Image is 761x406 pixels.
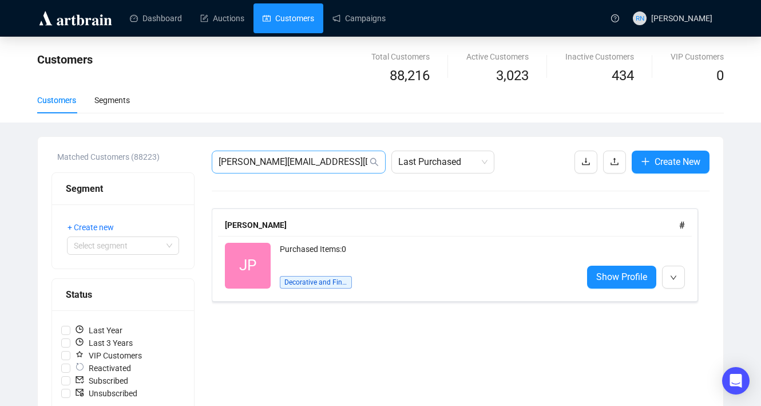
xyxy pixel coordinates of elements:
a: [PERSON_NAME]#JPPurchased Items:0Decorative and Fine ArtsShow Profile [212,208,710,302]
span: plus [641,157,650,166]
input: Search Customer... [219,155,367,169]
span: Create New [655,155,700,169]
div: Matched Customers (88223) [57,151,195,163]
span: question-circle [611,14,619,22]
span: Unsubscribed [70,387,142,400]
span: VIP Customers [70,349,146,362]
span: [PERSON_NAME] [651,14,712,23]
a: Customers [263,3,314,33]
span: Subscribed [70,375,133,387]
span: Last Purchased [398,151,487,173]
div: Inactive Customers [565,50,634,63]
div: Active Customers [466,50,529,63]
span: 3,023 [496,65,529,87]
button: + Create new [67,218,123,236]
span: 434 [612,68,634,84]
button: Create New [632,151,710,174]
a: Auctions [200,3,244,33]
a: Show Profile [587,266,656,289]
span: Last 3 Years [70,337,137,349]
span: search [370,157,379,167]
span: download [581,157,590,166]
div: Status [66,287,180,302]
div: Open Intercom Messenger [722,367,750,395]
span: Show Profile [596,270,647,284]
span: 0 [716,68,724,84]
span: Customers [37,53,93,66]
span: upload [610,157,619,166]
span: # [679,220,685,231]
span: JP [239,254,256,277]
span: Decorative and Fine Arts [280,276,352,289]
span: Last Year [70,324,127,337]
div: Customers [37,94,76,107]
span: Reactivated [70,362,136,375]
a: Campaigns [332,3,386,33]
span: + Create new [68,221,114,234]
div: VIP Customers [671,50,724,63]
div: Segment [66,182,180,196]
div: Purchased Items: 0 [280,243,573,266]
span: RN [635,13,644,23]
div: Total Customers [371,50,430,63]
span: down [670,274,677,281]
a: Dashboard [130,3,182,33]
span: 88,216 [390,65,430,87]
div: Segments [94,94,130,107]
img: logo [37,9,114,27]
div: [PERSON_NAME] [225,219,679,231]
